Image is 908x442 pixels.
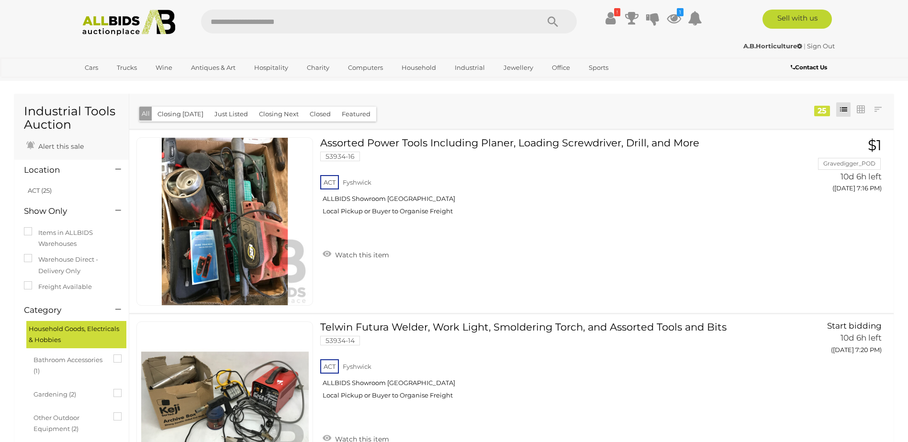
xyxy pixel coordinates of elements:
[149,60,179,76] a: Wine
[24,207,101,216] h4: Show Only
[141,138,309,305] img: 53934-16a.JPG
[868,136,882,154] span: $1
[614,8,620,16] i: !
[583,60,615,76] a: Sports
[34,387,105,400] span: Gardening (2)
[34,352,105,377] span: Bathroom Accessories (1)
[28,187,52,194] a: ACT (25)
[24,105,119,131] h1: Industrial Tools Auction
[24,166,101,175] h4: Location
[342,60,389,76] a: Computers
[773,321,884,359] a: Start bidding 10d 6h left ([DATE] 7:20 PM)
[185,60,242,76] a: Antiques & Art
[743,42,804,50] a: A.B.Horticulture
[791,64,827,71] b: Contact Us
[34,410,105,435] span: Other Outdoor Equipment (2)
[336,107,376,122] button: Featured
[77,10,181,36] img: Allbids.com.au
[304,107,336,122] button: Closed
[773,137,884,197] a: $1 Gravedigger_POD 10d 6h left ([DATE] 7:16 PM)
[327,321,759,407] a: Telwin Futura Welder, Work Light, Smoldering Torch, and Assorted Tools and Bits 53934-14 ACT Fysh...
[395,60,442,76] a: Household
[448,60,491,76] a: Industrial
[24,227,119,250] label: Items in ALLBIDS Warehouses
[791,62,830,73] a: Contact Us
[36,142,84,151] span: Alert this sale
[677,8,684,16] i: 1
[24,254,119,276] label: Warehouse Direct - Delivery Only
[24,138,86,153] a: Alert this sale
[24,281,92,292] label: Freight Available
[814,106,830,116] div: 25
[333,251,389,259] span: Watch this item
[111,60,143,76] a: Trucks
[152,107,209,122] button: Closing [DATE]
[327,137,759,222] a: Assorted Power Tools Including Planer, Loading Screwdriver, Drill, and More 53934-16 ACT Fyshwick...
[209,107,254,122] button: Just Listed
[78,60,104,76] a: Cars
[24,306,101,315] h4: Category
[804,42,806,50] span: |
[667,10,681,27] a: 1
[529,10,577,33] button: Search
[497,60,539,76] a: Jewellery
[301,60,336,76] a: Charity
[762,10,832,29] a: Sell with us
[26,321,126,348] div: Household Goods, Electricals & Hobbies
[320,247,392,261] a: Watch this item
[253,107,304,122] button: Closing Next
[78,76,159,91] a: [GEOGRAPHIC_DATA]
[743,42,802,50] strong: A.B.Horticulture
[248,60,294,76] a: Hospitality
[807,42,835,50] a: Sign Out
[827,321,882,331] span: Start bidding
[604,10,618,27] a: !
[546,60,576,76] a: Office
[139,107,152,121] button: All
